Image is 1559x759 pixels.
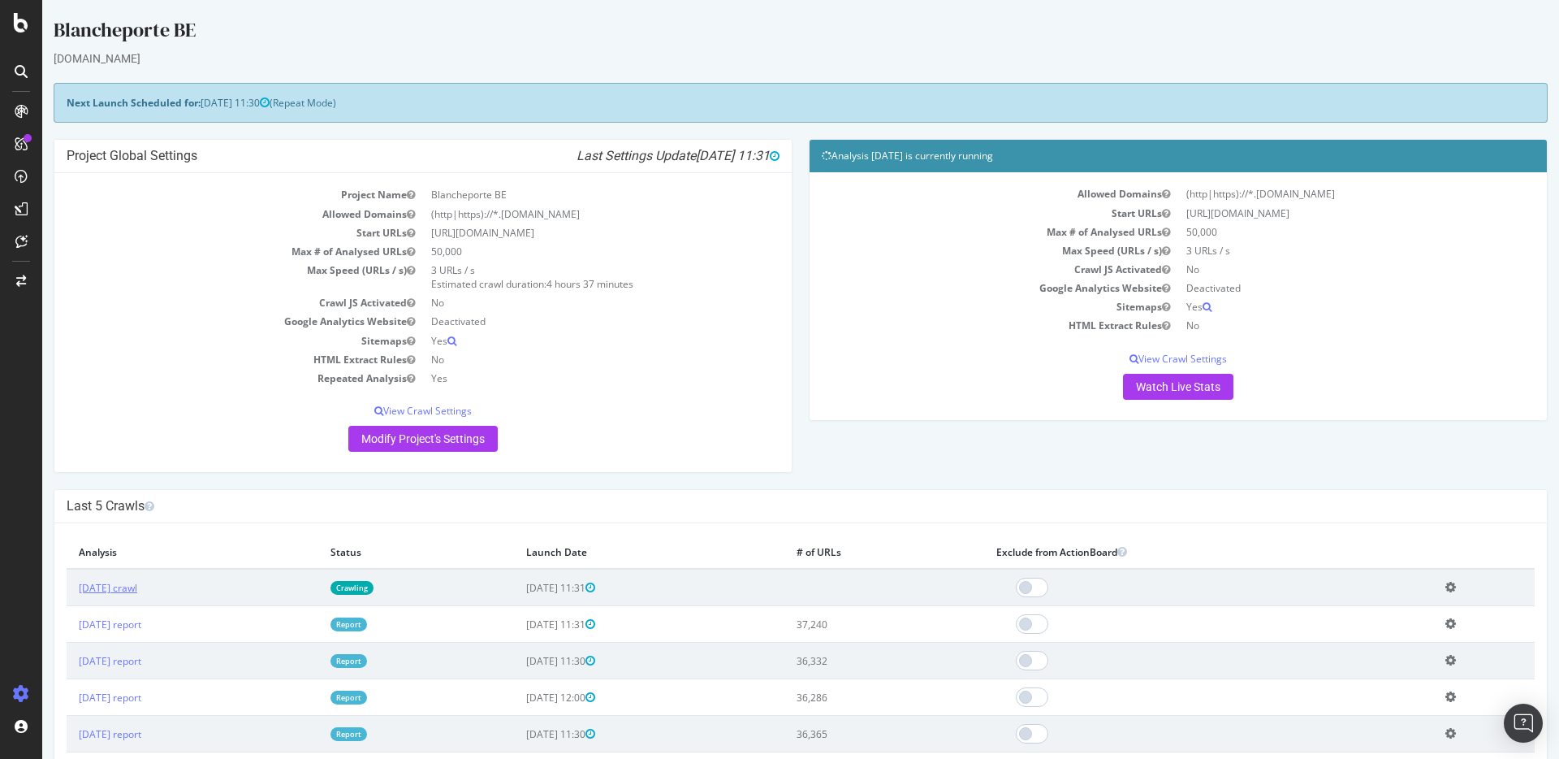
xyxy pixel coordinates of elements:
[742,606,942,643] td: 37,240
[1136,223,1492,241] td: 50,000
[381,261,737,293] td: 3 URLs / s Estimated crawl duration:
[306,426,456,452] a: Modify Project's Settings
[484,581,553,595] span: [DATE] 11:31
[37,691,99,705] a: [DATE] report
[24,350,381,369] td: HTML Extract Rules
[24,312,381,331] td: Google Analytics Website
[24,536,276,569] th: Analysis
[24,148,737,164] h4: Project Global Settings
[381,369,737,388] td: Yes
[534,148,737,164] i: Last Settings Update
[37,654,99,668] a: [DATE] report
[381,293,737,312] td: No
[158,96,227,110] span: [DATE] 11:30
[484,618,553,631] span: [DATE] 11:31
[24,498,1492,514] h4: Last 5 Crawls
[24,293,381,312] td: Crawl JS Activated
[779,241,1136,260] td: Max Speed (URLs / s)
[37,618,99,631] a: [DATE] report
[37,727,99,741] a: [DATE] report
[1136,297,1492,316] td: Yes
[779,260,1136,279] td: Crawl JS Activated
[288,727,325,741] a: Report
[11,16,1505,50] div: Blancheporte BE
[24,96,158,110] strong: Next Launch Scheduled for:
[37,581,95,595] a: [DATE] crawl
[484,654,553,668] span: [DATE] 11:30
[381,242,737,261] td: 50,000
[24,369,381,388] td: Repeated Analysis
[24,332,381,350] td: Sitemaps
[24,404,737,418] p: View Crawl Settings
[381,350,737,369] td: No
[24,223,381,242] td: Start URLs
[779,204,1136,223] td: Start URLs
[1136,241,1492,260] td: 3 URLs / s
[779,279,1136,297] td: Google Analytics Website
[742,536,942,569] th: # of URLs
[276,536,471,569] th: Status
[779,184,1136,203] td: Allowed Domains
[11,83,1505,123] div: (Repeat Mode)
[288,691,325,705] a: Report
[779,148,1492,164] h4: Analysis [DATE] is currently running
[24,261,381,293] td: Max Speed (URLs / s)
[654,148,737,163] span: [DATE] 11:31
[288,654,325,668] a: Report
[779,316,1136,335] td: HTML Extract Rules
[742,643,942,679] td: 36,332
[381,205,737,223] td: (http|https)://*.[DOMAIN_NAME]
[24,242,381,261] td: Max # of Analysed URLs
[1136,279,1492,297] td: Deactivated
[24,185,381,204] td: Project Name
[1136,184,1492,203] td: (http|https)://*.[DOMAIN_NAME]
[288,581,331,595] a: Crawling
[1081,374,1191,400] a: Watch Live Stats
[381,223,737,242] td: [URL][DOMAIN_NAME]
[1136,204,1492,223] td: [URL][DOMAIN_NAME]
[504,277,591,291] span: 4 hours 37 minutes
[942,536,1391,569] th: Exclude from ActionBoard
[779,352,1492,366] p: View Crawl Settings
[742,716,942,752] td: 36,365
[1504,704,1543,743] div: Open Intercom Messenger
[484,691,553,705] span: [DATE] 12:00
[381,185,737,204] td: Blancheporte BE
[779,223,1136,241] td: Max # of Analysed URLs
[484,727,553,741] span: [DATE] 11:30
[11,50,1505,67] div: [DOMAIN_NAME]
[288,618,325,631] a: Report
[472,536,742,569] th: Launch Date
[24,205,381,223] td: Allowed Domains
[381,332,737,350] td: Yes
[742,679,942,716] td: 36,286
[1136,260,1492,279] td: No
[381,312,737,331] td: Deactivated
[779,297,1136,316] td: Sitemaps
[1136,316,1492,335] td: No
